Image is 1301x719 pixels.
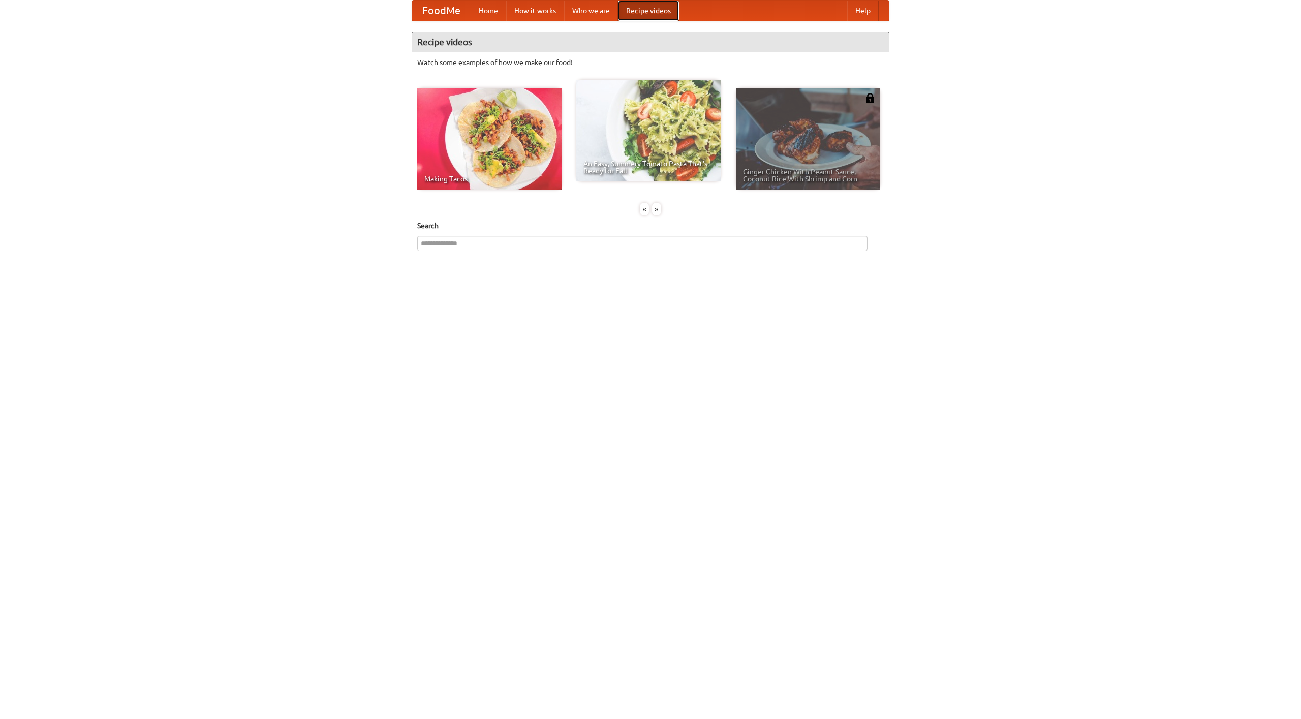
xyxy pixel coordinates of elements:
a: Making Tacos [417,88,562,190]
span: An Easy, Summery Tomato Pasta That's Ready for Fall [583,160,714,174]
img: 483408.png [865,93,875,103]
a: An Easy, Summery Tomato Pasta That's Ready for Fall [576,80,721,181]
a: Who we are [564,1,618,21]
a: How it works [506,1,564,21]
div: « [640,203,649,215]
h5: Search [417,221,884,231]
div: » [652,203,661,215]
a: Help [847,1,879,21]
a: FoodMe [412,1,471,21]
a: Home [471,1,506,21]
p: Watch some examples of how we make our food! [417,57,884,68]
h4: Recipe videos [412,32,889,52]
a: Recipe videos [618,1,679,21]
span: Making Tacos [424,175,554,182]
